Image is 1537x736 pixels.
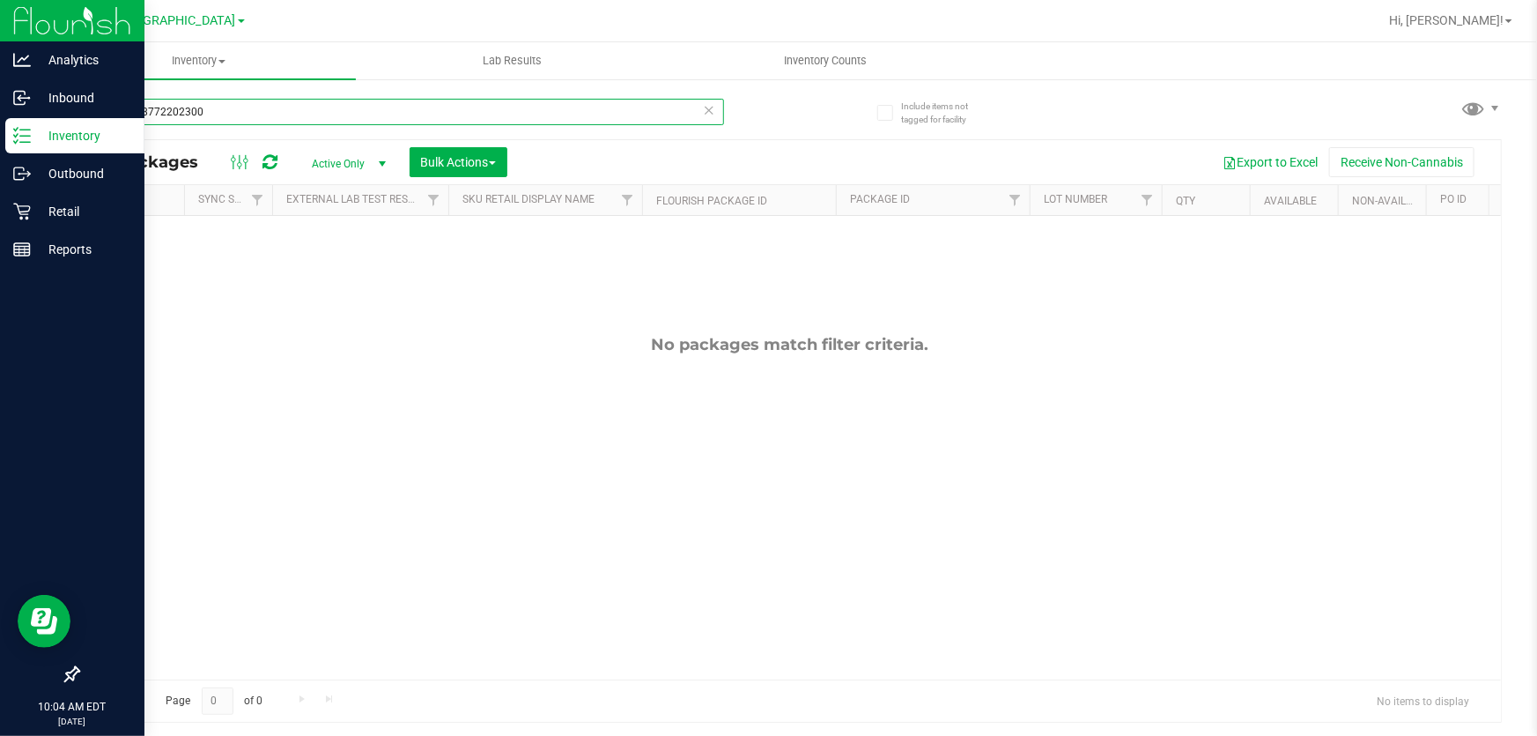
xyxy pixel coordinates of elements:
span: No items to display [1363,688,1483,714]
a: Available [1264,195,1317,207]
p: [DATE] [8,715,137,728]
inline-svg: Analytics [13,51,31,69]
a: Filter [1133,185,1162,215]
inline-svg: Inbound [13,89,31,107]
inline-svg: Outbound [13,165,31,182]
p: Inbound [31,87,137,108]
span: Hi, [PERSON_NAME]! [1389,13,1504,27]
a: Package ID [850,193,910,205]
span: Inventory [42,53,356,69]
a: External Lab Test Result [286,193,425,205]
p: Analytics [31,49,137,71]
span: [GEOGRAPHIC_DATA] [115,13,236,28]
input: Search Package ID, Item Name, SKU, Lot or Part Number... [78,99,724,125]
inline-svg: Reports [13,241,31,258]
a: Filter [243,185,272,215]
a: Lot Number [1044,193,1107,205]
a: Non-Available [1352,195,1430,207]
a: Inventory [42,42,356,79]
span: All Packages [92,152,216,172]
a: Filter [419,185,448,215]
span: Page of 0 [151,688,277,715]
a: Filter [1001,185,1030,215]
span: Clear [703,99,715,122]
a: Qty [1176,195,1195,207]
p: Inventory [31,125,137,146]
span: Lab Results [459,53,565,69]
span: Inventory Counts [760,53,890,69]
a: Flourish Package ID [656,195,767,207]
button: Export to Excel [1211,147,1329,177]
p: Outbound [31,163,137,184]
span: Include items not tagged for facility [901,100,989,126]
button: Bulk Actions [410,147,507,177]
span: Bulk Actions [421,155,496,169]
a: Lab Results [356,42,669,79]
a: PO ID [1440,193,1467,205]
a: Sku Retail Display Name [462,193,595,205]
inline-svg: Inventory [13,127,31,145]
button: Receive Non-Cannabis [1329,147,1474,177]
inline-svg: Retail [13,203,31,220]
a: Sync Status [198,193,266,205]
p: 10:04 AM EDT [8,699,137,715]
a: Filter [613,185,642,215]
iframe: Resource center [18,595,70,648]
div: No packages match filter criteria. [78,335,1501,354]
p: Reports [31,239,137,260]
p: Retail [31,201,137,222]
a: Inventory Counts [669,42,982,79]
